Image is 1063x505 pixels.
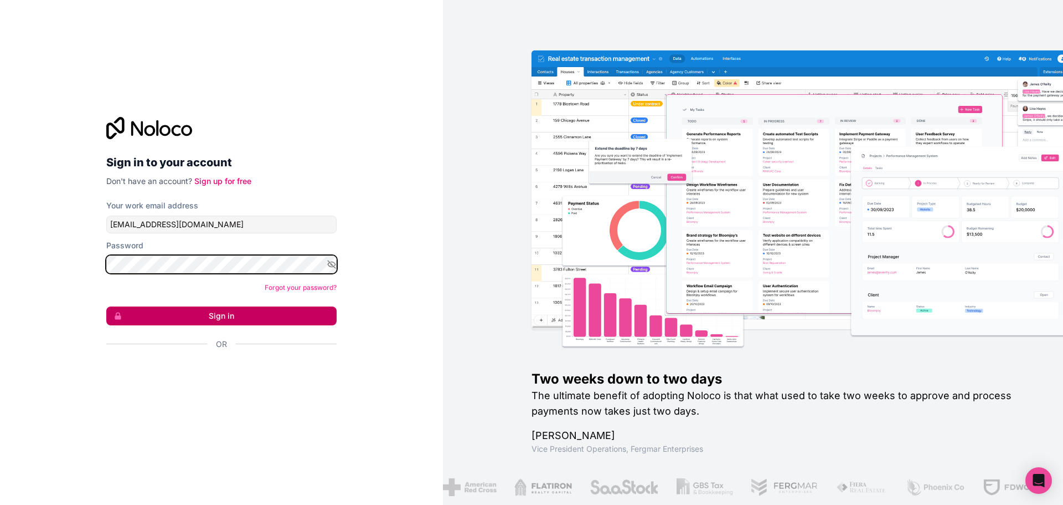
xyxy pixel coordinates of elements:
[106,176,192,186] span: Don't have an account?
[513,478,570,496] img: /assets/flatiron-C8eUkumj.png
[106,307,337,325] button: Sign in
[587,478,657,496] img: /assets/saastock-C6Zbiodz.png
[904,478,963,496] img: /assets/phoenix-BREaitsQ.png
[265,283,337,292] a: Forgot your password?
[106,240,143,251] label: Password
[531,428,1028,443] h1: [PERSON_NAME]
[216,339,227,350] span: Or
[106,200,198,211] label: Your work email address
[106,216,337,233] input: Email address
[981,478,1045,496] img: /assets/fdworks-Bi04fVtw.png
[749,478,816,496] img: /assets/fergmar-CudnrXN5.png
[531,388,1028,419] h2: The ultimate benefit of adopting Noloco is that what used to take two weeks to approve and proces...
[194,176,251,186] a: Sign up for free
[101,362,333,386] iframe: Sign in with Google Button
[106,152,337,172] h2: Sign in to your account
[106,256,337,273] input: Password
[1025,467,1052,494] div: Open Intercom Messenger
[531,443,1028,455] h1: Vice President Operations , Fergmar Enterprises
[531,370,1028,388] h1: Two weeks down to two days
[834,478,886,496] img: /assets/fiera-fwj2N5v4.png
[441,478,495,496] img: /assets/american-red-cross-BAupjrZR.png
[675,478,731,496] img: /assets/gbstax-C-GtDUiK.png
